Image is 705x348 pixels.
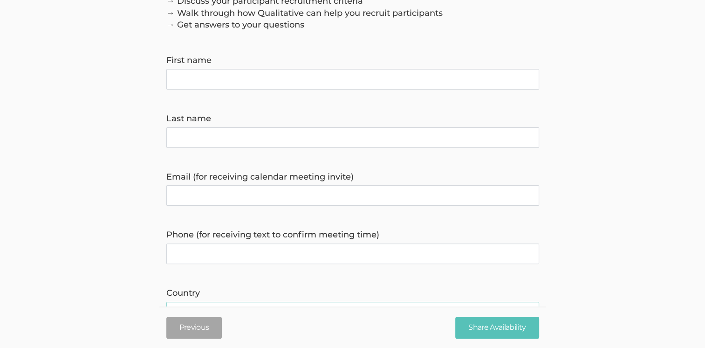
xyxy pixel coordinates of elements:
[166,317,222,339] button: Previous
[166,113,539,125] label: Last name
[455,317,539,339] input: Share Availability
[166,55,539,67] label: First name
[166,171,539,183] label: Email (for receiving calendar meeting invite)
[166,287,539,299] label: Country
[166,229,539,241] label: Phone (for receiving text to confirm meeting time)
